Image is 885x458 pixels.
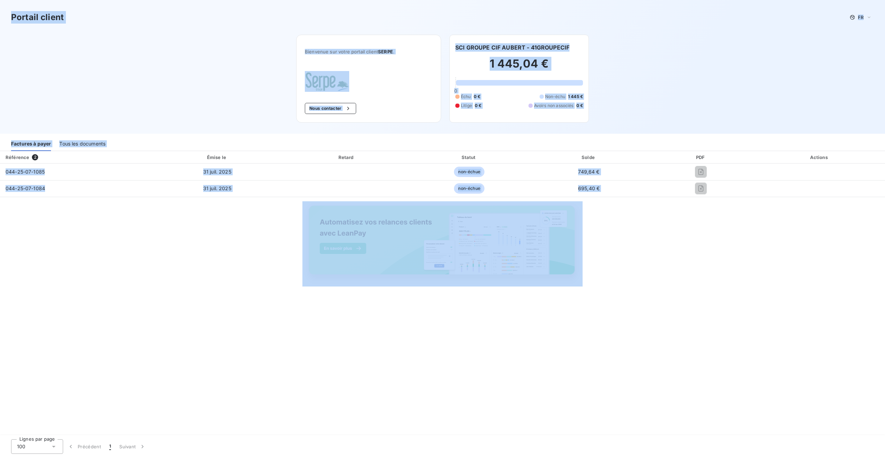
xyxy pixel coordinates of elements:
span: 0 € [475,103,481,109]
span: 100 [17,443,25,450]
span: Échu [461,94,471,100]
div: Actions [755,154,884,161]
span: 0 € [474,94,480,100]
span: 044-25-07-1084 [6,185,45,191]
div: PDF [649,154,753,161]
span: 31 juil. 2025 [203,185,231,191]
button: Suivant [115,439,150,454]
button: 1 [105,439,115,454]
div: Émise le [151,154,283,161]
h6: SCI GROUPE CIF AUBERT - 41GROUPECIF [455,43,569,52]
h2: 1 445,04 € [455,57,583,78]
span: 1 [109,443,111,450]
img: Company logo [305,71,349,92]
span: non-échue [454,183,484,194]
h3: Portail client [11,11,64,24]
span: SERPE [378,49,393,54]
span: Bienvenue sur votre portail client . [305,49,432,54]
span: non-échue [454,167,484,177]
span: 044-25-07-1085 [6,169,45,175]
div: Statut [410,154,529,161]
span: 1 445 € [568,94,583,100]
div: Retard [286,154,407,161]
span: 2 [32,154,38,160]
button: Précédent [63,439,105,454]
img: banner [302,201,583,287]
div: Tous les documents [59,136,105,151]
span: 0 [454,88,457,94]
div: Factures à payer [11,136,51,151]
div: Référence [6,155,29,160]
span: Avoirs non associés [534,103,574,109]
span: Non-échu [545,94,565,100]
button: Nous contacter [305,103,356,114]
span: 0 € [576,103,583,109]
span: 31 juil. 2025 [203,169,231,175]
span: Litige [461,103,472,109]
div: Solde [531,154,646,161]
span: 695,40 € [578,185,600,191]
span: 749,64 € [578,169,599,175]
span: FR [858,15,863,20]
